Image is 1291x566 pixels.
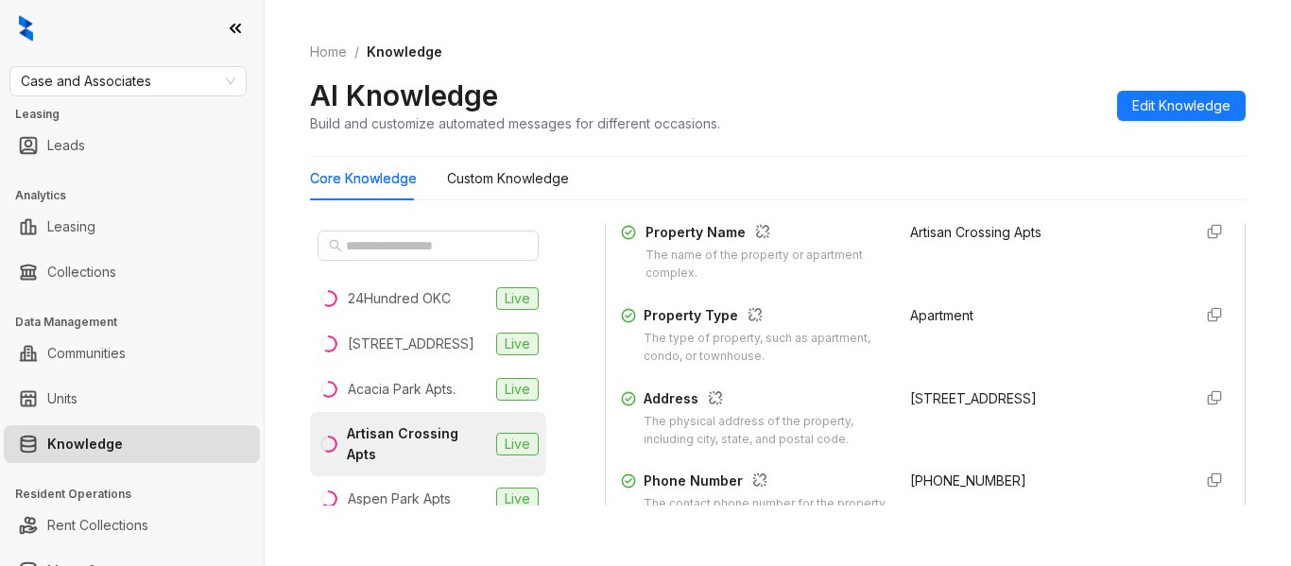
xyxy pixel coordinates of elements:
[367,43,442,60] span: Knowledge
[310,77,498,113] h2: AI Knowledge
[496,378,539,401] span: Live
[354,42,359,62] li: /
[644,330,887,366] div: The type of property, such as apartment, condo, or townhouse.
[348,288,451,309] div: 24Hundred OKC
[910,388,1177,409] div: [STREET_ADDRESS]
[4,208,260,246] li: Leasing
[4,506,260,544] li: Rent Collections
[496,333,539,355] span: Live
[47,208,95,246] a: Leasing
[910,224,1041,240] span: Artisan Crossing Apts
[4,425,260,463] li: Knowledge
[310,168,417,189] div: Core Knowledge
[15,314,264,331] h3: Data Management
[910,307,973,323] span: Apartment
[19,15,33,42] img: logo
[348,379,456,400] div: Acacia Park Apts.
[644,413,887,449] div: The physical address of the property, including city, state, and postal code.
[347,423,489,465] div: Artisan Crossing Apts
[47,425,123,463] a: Knowledge
[47,127,85,164] a: Leads
[496,433,539,455] span: Live
[447,168,569,189] div: Custom Knowledge
[47,380,77,418] a: Units
[4,253,260,291] li: Collections
[15,187,264,204] h3: Analytics
[910,472,1026,489] span: [PHONE_NUMBER]
[1117,91,1246,121] button: Edit Knowledge
[15,486,264,503] h3: Resident Operations
[4,127,260,164] li: Leads
[348,334,474,354] div: [STREET_ADDRESS]
[15,106,264,123] h3: Leasing
[4,334,260,372] li: Communities
[644,495,887,531] div: The contact phone number for the property or leasing office.
[644,471,887,495] div: Phone Number
[329,239,342,252] span: search
[348,489,451,509] div: Aspen Park Apts
[21,67,235,95] span: Case and Associates
[310,113,720,133] div: Build and customize automated messages for different occasions.
[645,222,887,247] div: Property Name
[1132,95,1231,116] span: Edit Knowledge
[4,380,260,418] li: Units
[47,334,126,372] a: Communities
[496,287,539,310] span: Live
[496,488,539,510] span: Live
[644,305,887,330] div: Property Type
[47,253,116,291] a: Collections
[306,42,351,62] a: Home
[47,506,148,544] a: Rent Collections
[644,388,887,413] div: Address
[645,247,887,283] div: The name of the property or apartment complex.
